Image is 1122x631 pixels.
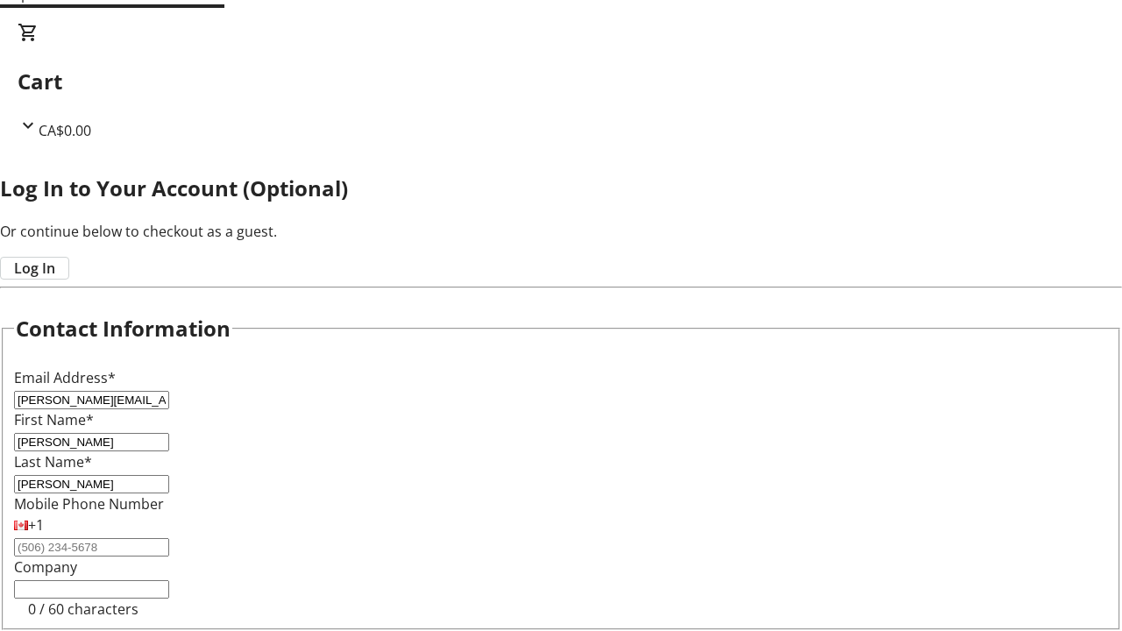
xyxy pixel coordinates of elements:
label: Last Name* [14,452,92,471]
label: Company [14,557,77,577]
div: CartCA$0.00 [18,22,1104,141]
span: Log In [14,258,55,279]
label: Mobile Phone Number [14,494,164,514]
h2: Cart [18,66,1104,97]
label: First Name* [14,410,94,429]
h2: Contact Information [16,313,231,344]
span: CA$0.00 [39,121,91,140]
input: (506) 234-5678 [14,538,169,557]
tr-character-limit: 0 / 60 characters [28,599,138,619]
label: Email Address* [14,368,116,387]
